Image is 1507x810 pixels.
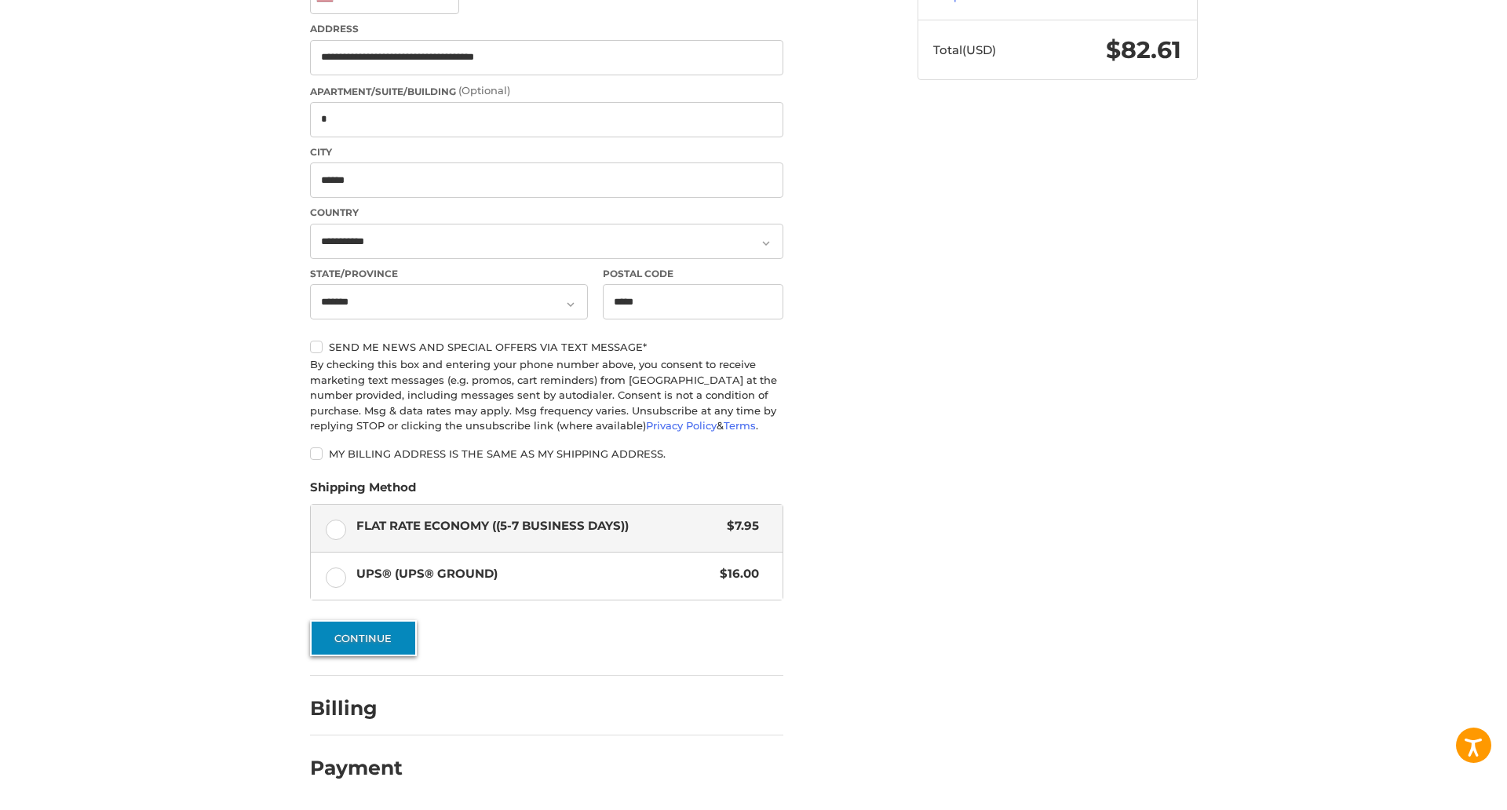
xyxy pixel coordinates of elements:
[933,42,996,57] span: Total (USD)
[310,341,783,353] label: Send me news and special offers via text message*
[310,145,783,159] label: City
[310,267,588,281] label: State/Province
[603,267,783,281] label: Postal Code
[720,517,760,535] span: $7.95
[310,83,783,99] label: Apartment/Suite/Building
[1106,35,1181,64] span: $82.61
[310,756,403,780] h2: Payment
[310,447,783,460] label: My billing address is the same as my shipping address.
[724,419,756,432] a: Terms
[458,84,510,97] small: (Optional)
[310,22,783,36] label: Address
[310,479,416,504] legend: Shipping Method
[646,419,717,432] a: Privacy Policy
[310,357,783,434] div: By checking this box and entering your phone number above, you consent to receive marketing text ...
[713,565,760,583] span: $16.00
[356,565,713,583] span: UPS® (UPS® Ground)
[356,517,720,535] span: Flat Rate Economy ((5-7 Business Days))
[310,620,417,656] button: Continue
[310,696,402,721] h2: Billing
[310,206,783,220] label: Country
